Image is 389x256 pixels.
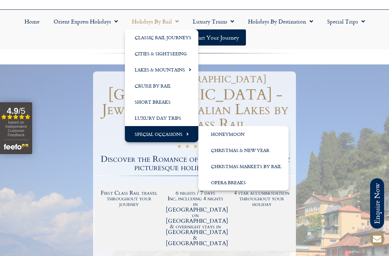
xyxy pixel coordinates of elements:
a: Opera Breaks [198,174,289,191]
a: Orient Express Holidays [47,13,125,29]
a: Start your Journey [187,29,246,46]
ul: Special Occasions [198,126,289,191]
a: Holidays by Rail [125,13,186,29]
a: Christmas Markets by Rail [198,158,289,174]
h2: 6 nights / 7 days Inc. including 4 nights in [GEOGRAPHIC_DATA] on [GEOGRAPHIC_DATA] & overnight s... [166,190,225,246]
i: ★ [177,144,182,151]
a: Short Breaks [125,94,198,110]
nav: Menu [3,13,386,46]
a: Classic Rail Journeys [125,29,198,46]
a: Lakes & Mountains [125,62,198,78]
a: Special Trips [320,13,372,29]
h2: 4 star accommodation throughout your holiday [232,190,291,207]
ul: Holidays by Rail [125,29,198,142]
a: Cities & Sightseeing [125,46,198,62]
h1: Stunning [GEOGRAPHIC_DATA] [98,75,292,84]
a: Special Occasions [125,126,198,142]
h2: Discover the Romance of Italy's most romantic & picturesque holiday destination [95,155,296,172]
a: Honeymoon [198,126,289,142]
a: Luxury Day Trips [125,110,198,126]
a: Cruise by Rail [125,78,198,94]
a: Christmas & New Year [198,142,289,158]
i: ★ [193,144,198,151]
a: Home [17,13,47,29]
i: ★ [185,144,190,151]
h2: First Class Rail travel throughout your journey [99,190,159,207]
a: Luxury Trains [186,13,241,29]
div: 5/5 [177,143,214,151]
h1: [GEOGRAPHIC_DATA] - Jewel of the Italian Lakes by First Class Rail [95,88,296,132]
a: Holidays by Destination [241,13,320,29]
